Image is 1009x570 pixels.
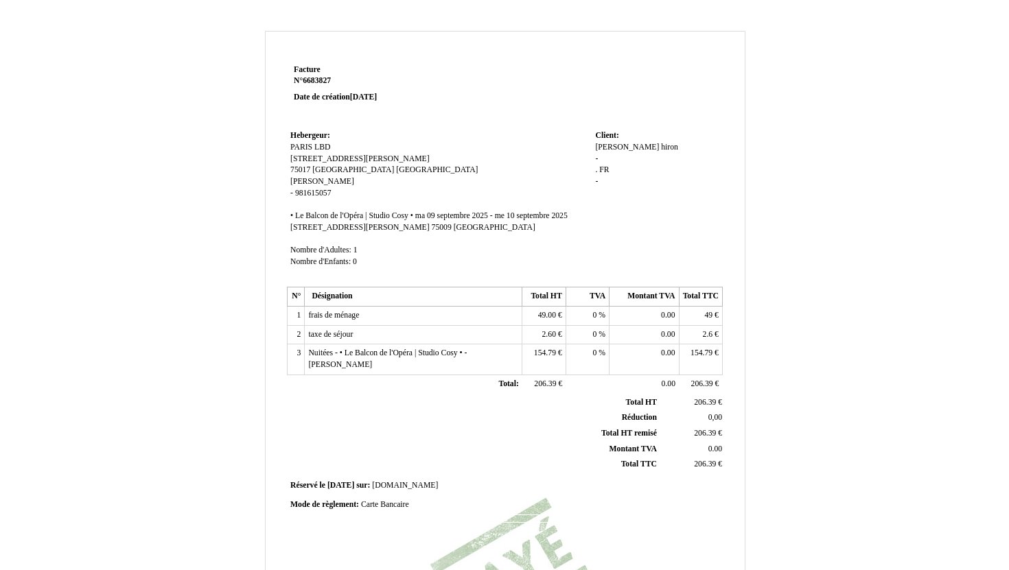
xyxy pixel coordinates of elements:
span: 1 [353,246,358,254]
span: 0 [593,348,597,357]
span: [PERSON_NAME] [595,143,659,152]
th: N° [288,287,305,307]
span: 2.6 [703,330,713,339]
span: Client: [595,131,618,140]
span: 206.39 [694,429,716,438]
td: € [522,325,566,344]
span: 206.39 [694,460,716,468]
strong: Date de création [294,93,377,102]
td: % [566,344,609,375]
span: 154.79 [534,348,556,357]
span: Réservé le [290,481,325,490]
span: [STREET_ADDRESS][PERSON_NAME] [290,223,430,232]
span: 49.00 [538,311,556,320]
span: - [290,189,293,198]
span: 0.00 [708,444,722,453]
span: Nombre d'Enfants: [290,257,351,266]
td: % [566,307,609,326]
span: 206.39 [534,379,556,388]
span: Nombre d'Adultes: [290,246,351,254]
span: - [595,177,598,186]
td: € [679,307,722,326]
span: Montant TVA [610,444,657,453]
td: € [679,375,722,394]
span: 206.39 [694,398,716,407]
span: 0 [593,311,597,320]
th: Total TTC [679,287,722,307]
span: 0.00 [661,348,675,357]
span: Réduction [622,413,657,422]
span: [DATE] [327,481,354,490]
span: ma 09 septembre 2025 - me 10 septembre 2025 [415,211,568,220]
span: 0 [593,330,597,339]
span: [DOMAIN_NAME] [372,481,438,490]
span: Total: [498,379,518,388]
th: Montant TVA [610,287,679,307]
span: FR [599,165,609,174]
span: [GEOGRAPHIC_DATA] [454,223,535,232]
span: 154.79 [691,348,712,357]
span: Mode de règlement: [290,500,359,509]
span: 49 [704,311,712,320]
span: sur: [356,481,370,490]
span: [PERSON_NAME] [290,177,354,186]
span: Hebergeur: [290,131,330,140]
span: PARIS LBD [290,143,330,152]
td: 1 [288,307,305,326]
span: 75017 [290,165,310,174]
td: € [522,375,566,394]
td: € [660,457,725,473]
span: 75009 [432,223,452,232]
td: € [660,395,725,410]
span: 0.00 [661,330,675,339]
strong: N° [294,75,458,86]
span: 206.39 [691,379,713,388]
span: - [595,154,598,163]
span: Total HT remisé [601,429,657,438]
span: 0 [353,257,357,266]
span: 0.00 [662,379,675,388]
td: € [522,344,566,375]
span: . [595,165,597,174]
span: [STREET_ADDRESS][PERSON_NAME] [290,154,430,163]
span: 2.60 [542,330,556,339]
span: [GEOGRAPHIC_DATA] [312,165,394,174]
span: Total TTC [621,460,657,468]
span: hiron [661,143,678,152]
td: € [522,307,566,326]
td: € [679,344,722,375]
span: 0,00 [708,413,722,422]
td: 2 [288,325,305,344]
td: 3 [288,344,305,375]
span: frais de ménage [308,311,359,320]
span: taxe de séjour [308,330,353,339]
td: € [679,325,722,344]
th: Désignation [305,287,522,307]
th: Total HT [522,287,566,307]
span: Facture [294,65,321,74]
span: Nuitées - • Le Balcon de l'Opéra | Studio Cosy • - [PERSON_NAME] [308,348,467,369]
span: Total HT [626,398,657,407]
td: % [566,325,609,344]
td: € [660,426,725,442]
span: Carte Bancaire [361,500,409,509]
span: 981615057 [295,189,332,198]
span: • Le Balcon de l'Opéra | Studio Cosy • [290,211,413,220]
th: TVA [566,287,609,307]
span: [DATE] [350,93,377,102]
span: 6683827 [303,76,331,85]
span: [GEOGRAPHIC_DATA] [396,165,478,174]
span: 0.00 [661,311,675,320]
